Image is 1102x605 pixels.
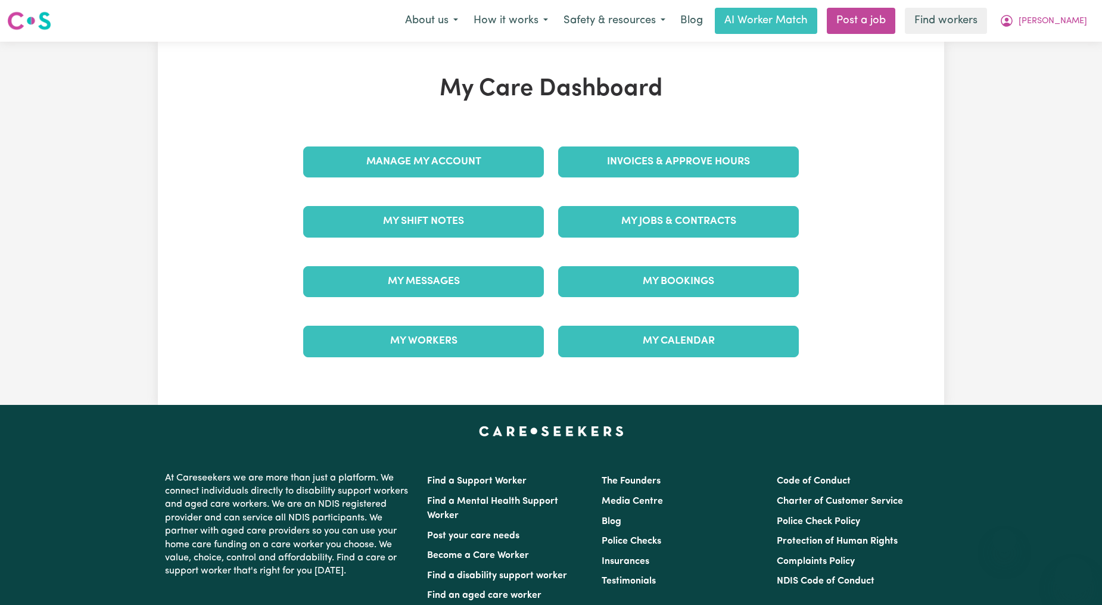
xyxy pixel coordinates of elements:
a: Find a Mental Health Support Worker [427,497,558,520]
p: At Careseekers we are more than just a platform. We connect individuals directly to disability su... [165,467,413,583]
h1: My Care Dashboard [296,75,806,104]
button: How it works [466,8,556,33]
a: Careseekers home page [479,426,624,436]
a: Police Checks [602,537,661,546]
a: Protection of Human Rights [777,537,898,546]
img: Careseekers logo [7,10,51,32]
a: Complaints Policy [777,557,855,566]
button: My Account [992,8,1095,33]
a: Post a job [827,8,895,34]
a: The Founders [602,476,661,486]
iframe: Close message [992,529,1016,553]
a: Testimonials [602,576,656,586]
a: Find a Support Worker [427,476,527,486]
span: [PERSON_NAME] [1019,15,1087,28]
a: NDIS Code of Conduct [777,576,874,586]
a: Find an aged care worker [427,591,541,600]
button: Safety & resources [556,8,673,33]
a: Post your care needs [427,531,519,541]
iframe: Button to launch messaging window [1054,557,1092,595]
a: My Shift Notes [303,206,544,237]
a: Charter of Customer Service [777,497,903,506]
a: My Bookings [558,266,799,297]
a: Police Check Policy [777,517,860,526]
a: Careseekers logo [7,7,51,35]
a: Invoices & Approve Hours [558,146,799,177]
a: Find workers [905,8,987,34]
a: Find a disability support worker [427,571,567,581]
a: Media Centre [602,497,663,506]
a: My Workers [303,326,544,357]
a: AI Worker Match [715,8,817,34]
a: Become a Care Worker [427,551,529,560]
a: My Jobs & Contracts [558,206,799,237]
a: Code of Conduct [777,476,851,486]
a: My Messages [303,266,544,297]
a: My Calendar [558,326,799,357]
a: Insurances [602,557,649,566]
a: Manage My Account [303,146,544,177]
a: Blog [673,8,710,34]
a: Blog [602,517,621,526]
button: About us [397,8,466,33]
